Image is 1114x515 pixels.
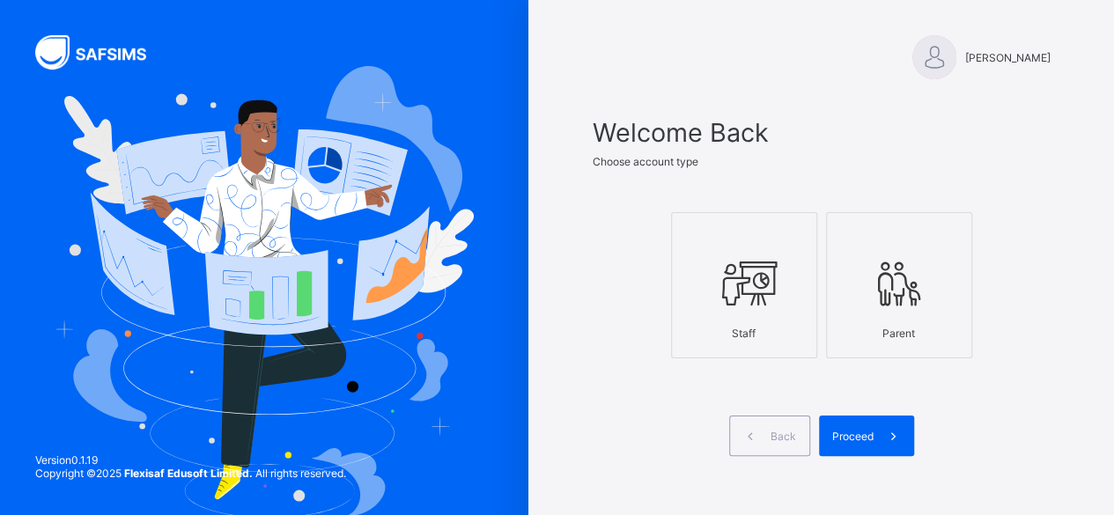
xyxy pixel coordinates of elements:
[35,453,346,467] span: Version 0.1.19
[771,430,796,443] span: Back
[35,35,167,70] img: SAFSIMS Logo
[593,117,1051,148] span: Welcome Back
[965,51,1051,64] span: [PERSON_NAME]
[593,155,698,168] span: Choose account type
[681,318,808,349] div: Staff
[124,467,253,480] strong: Flexisaf Edusoft Limited.
[836,318,963,349] div: Parent
[832,430,874,443] span: Proceed
[35,467,346,480] span: Copyright © 2025 All rights reserved.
